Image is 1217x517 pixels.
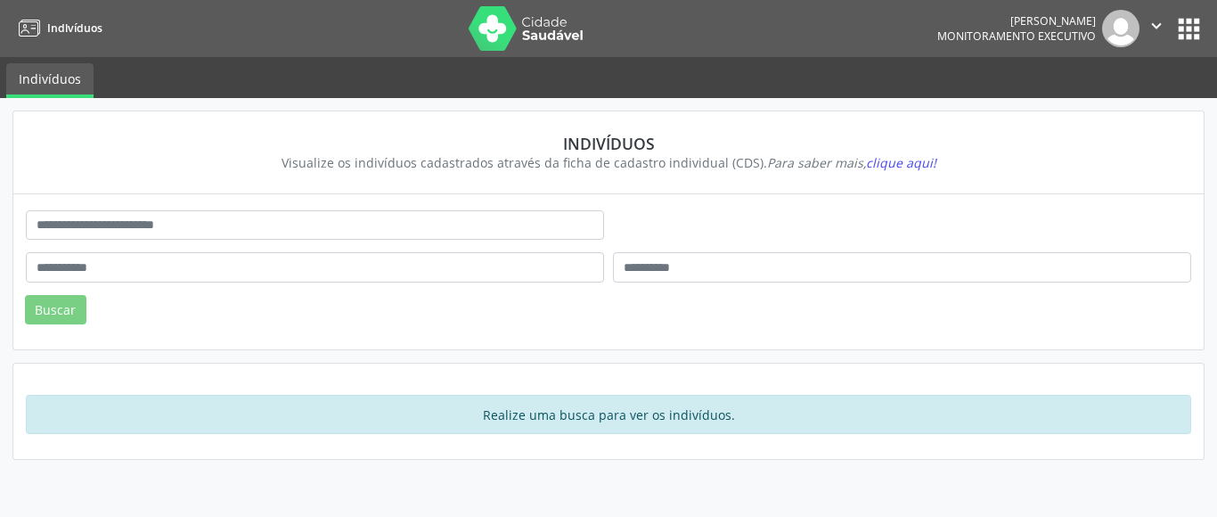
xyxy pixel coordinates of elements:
i: Para saber mais, [767,154,936,171]
button: Buscar [25,295,86,325]
div: Indivíduos [38,134,1179,153]
button:  [1139,10,1173,47]
div: Visualize os indivíduos cadastrados através da ficha de cadastro individual (CDS). [38,153,1179,172]
div: Realize uma busca para ver os indivíduos. [26,395,1191,434]
div: [PERSON_NAME] [937,13,1096,29]
img: img [1102,10,1139,47]
a: Indivíduos [12,13,102,43]
span: Indivíduos [47,21,102,36]
i:  [1147,16,1166,36]
a: Indivíduos [6,63,94,98]
span: clique aqui! [866,154,936,171]
span: Monitoramento Executivo [937,29,1096,44]
button: apps [1173,13,1205,45]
